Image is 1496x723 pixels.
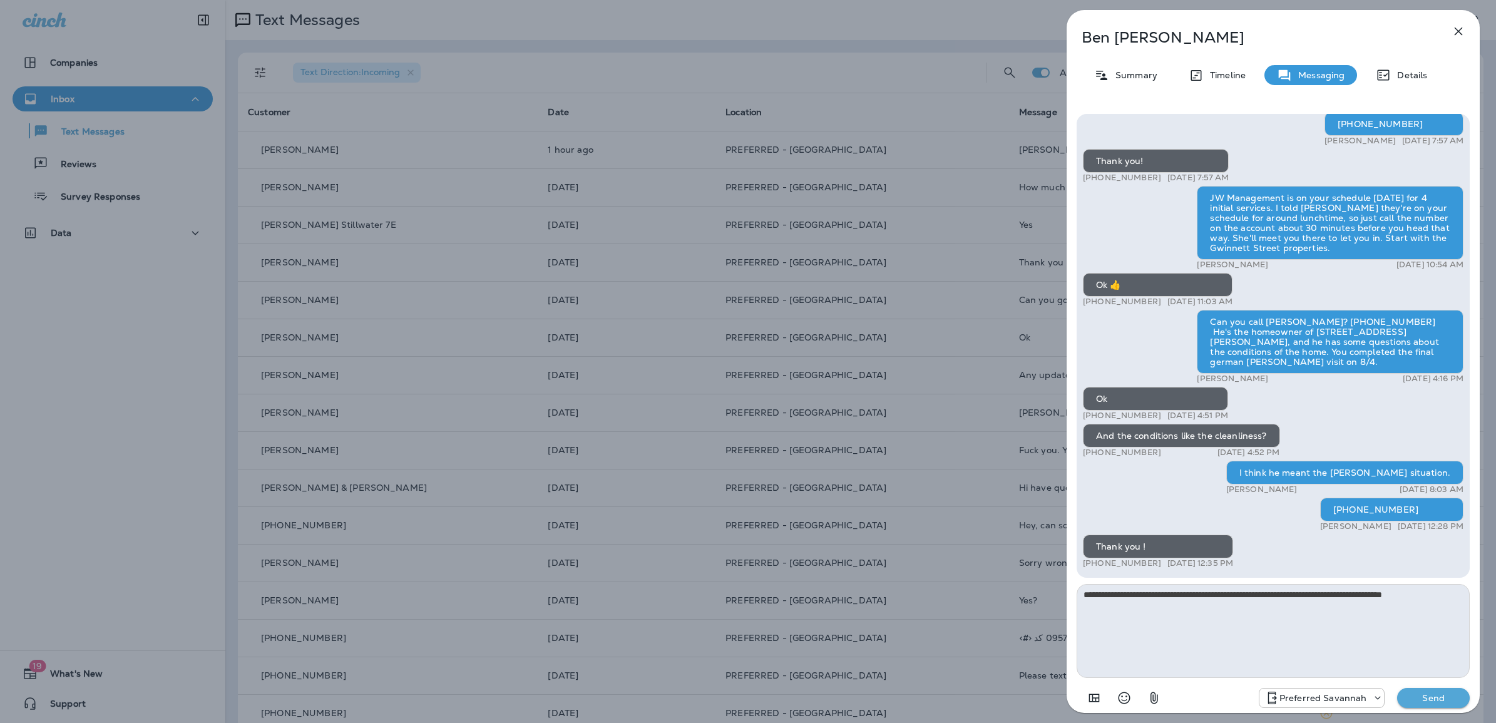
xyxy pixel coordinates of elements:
p: [PHONE_NUMBER] [1083,411,1161,421]
p: [DATE] 4:16 PM [1403,374,1463,384]
p: [PERSON_NAME] [1226,485,1298,495]
p: [DATE] 4:51 PM [1167,411,1228,421]
p: [DATE] 8:03 AM [1400,485,1463,495]
p: [PHONE_NUMBER] [1083,558,1161,568]
div: Thank you! [1083,149,1229,173]
div: And the conditions like the cleanliness? [1083,424,1280,448]
p: [DATE] 12:28 PM [1398,521,1463,531]
button: Add in a premade template [1082,685,1107,710]
p: [DATE] 10:54 AM [1396,260,1463,270]
div: [PHONE_NUMBER] [1320,498,1463,521]
div: Can you call [PERSON_NAME]? [PHONE_NUMBER] He's the homeowner of [STREET_ADDRESS][PERSON_NAME], a... [1197,310,1463,374]
p: [PHONE_NUMBER] [1083,173,1161,183]
p: [PHONE_NUMBER] [1083,448,1161,458]
p: [PERSON_NAME] [1197,260,1268,270]
p: [PHONE_NUMBER] [1083,297,1161,307]
p: [DATE] 11:03 AM [1167,297,1232,307]
div: Ok [1083,387,1228,411]
p: Preferred Savannah [1279,693,1367,703]
p: Messaging [1292,70,1345,80]
div: +1 (912) 461-3419 [1259,690,1385,705]
p: [PERSON_NAME] [1320,521,1391,531]
p: [DATE] 7:57 AM [1167,173,1229,183]
p: Ben [PERSON_NAME] [1082,29,1423,46]
button: Send [1397,688,1470,708]
button: Select an emoji [1112,685,1137,710]
p: Details [1391,70,1427,80]
p: [DATE] 12:35 PM [1167,558,1233,568]
div: JW Management is on your schedule [DATE] for 4 initial services. I told [PERSON_NAME] they're on ... [1197,186,1463,260]
p: [DATE] 7:57 AM [1402,136,1463,146]
p: Send [1407,692,1460,704]
p: [PERSON_NAME] [1324,136,1396,146]
p: [DATE] 4:52 PM [1217,448,1280,458]
p: Summary [1109,70,1157,80]
div: I think he meant the [PERSON_NAME] situation. [1226,461,1463,485]
div: Thank you ! [1083,535,1233,558]
p: Timeline [1204,70,1246,80]
p: [PERSON_NAME] [1197,374,1268,384]
div: [PHONE_NUMBER] [1324,112,1463,136]
div: Ok 👍 [1083,273,1232,297]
